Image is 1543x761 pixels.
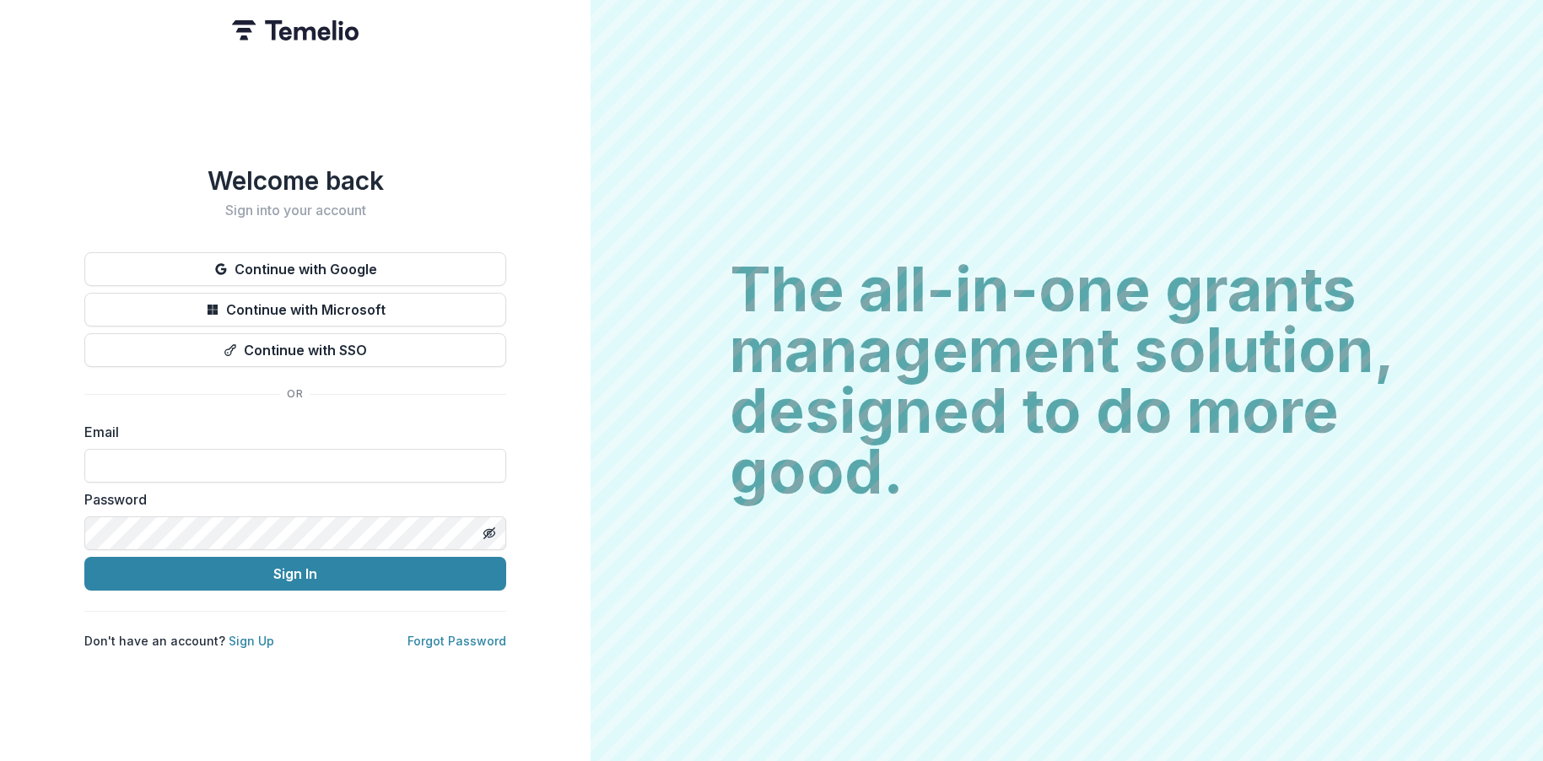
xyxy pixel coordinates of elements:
[84,252,506,286] button: Continue with Google
[84,632,274,650] p: Don't have an account?
[84,202,506,219] h2: Sign into your account
[476,520,503,547] button: Toggle password visibility
[84,422,496,442] label: Email
[84,333,506,367] button: Continue with SSO
[84,165,506,196] h1: Welcome back
[229,634,274,648] a: Sign Up
[407,634,506,648] a: Forgot Password
[84,293,506,327] button: Continue with Microsoft
[84,557,506,591] button: Sign In
[232,20,359,40] img: Temelio
[84,489,496,510] label: Password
